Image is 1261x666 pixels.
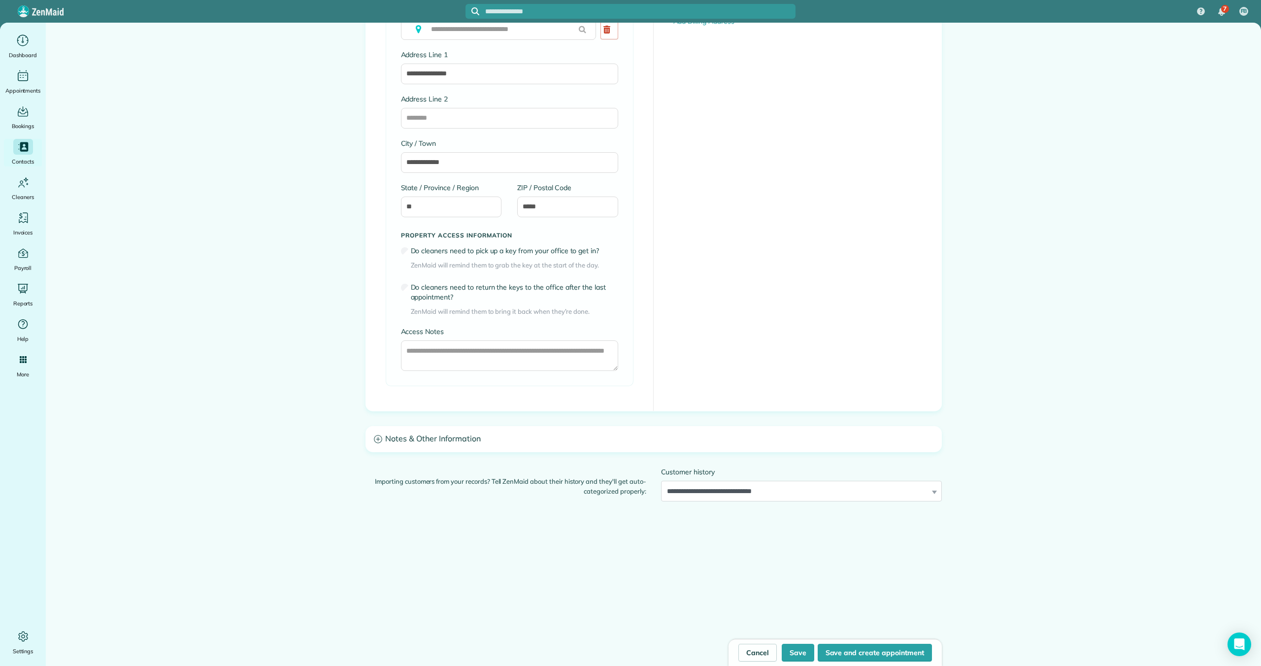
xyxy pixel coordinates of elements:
[401,50,618,60] label: Address Line 1
[401,247,409,255] input: Do cleaners need to pick up a key from your office to get in?
[13,299,33,308] span: Reports
[471,7,479,15] svg: Focus search
[401,232,618,238] h5: Property access information
[411,307,618,317] span: ZenMaid will remind them to bring it back when they’re done.
[1223,5,1227,13] span: 7
[401,327,618,336] label: Access Notes
[4,174,42,202] a: Cleaners
[465,7,479,15] button: Focus search
[12,192,34,202] span: Cleaners
[14,263,32,273] span: Payroll
[4,139,42,166] a: Contacts
[17,369,29,379] span: More
[13,646,33,656] span: Settings
[4,103,42,131] a: Bookings
[401,284,409,292] input: Do cleaners need to return the keys to the office after the last appointment?
[401,138,618,148] label: City / Town
[4,629,42,656] a: Settings
[1211,1,1232,23] div: 7 unread notifications
[782,644,814,662] button: Save
[9,50,37,60] span: Dashboard
[517,183,618,193] label: ZIP / Postal Code
[401,94,618,104] label: Address Line 2
[738,644,777,662] a: Cancel
[4,33,42,60] a: Dashboard
[411,282,618,302] label: Do cleaners need to return the keys to the office after the last appointment?
[411,246,618,256] label: Do cleaners need to pick up a key from your office to get in?
[1228,633,1251,656] div: Open Intercom Messenger
[366,427,941,452] a: Notes & Other Information
[17,334,29,344] span: Help
[411,261,618,270] span: ZenMaid will remind them to grab the key at the start of the day.
[4,316,42,344] a: Help
[4,245,42,273] a: Payroll
[673,17,734,26] a: Add Billing Address
[661,467,942,477] label: Customer history
[4,210,42,237] a: Invoices
[12,157,34,166] span: Contacts
[4,68,42,96] a: Appointments
[358,467,654,496] div: Importing customers from your records? Tell ZenMaid about their history and they'll get auto-cate...
[1241,7,1247,15] span: FB
[401,183,502,193] label: State / Province / Region
[4,281,42,308] a: Reports
[818,644,932,662] button: Save and create appointment
[12,121,34,131] span: Bookings
[5,86,41,96] span: Appointments
[13,228,33,237] span: Invoices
